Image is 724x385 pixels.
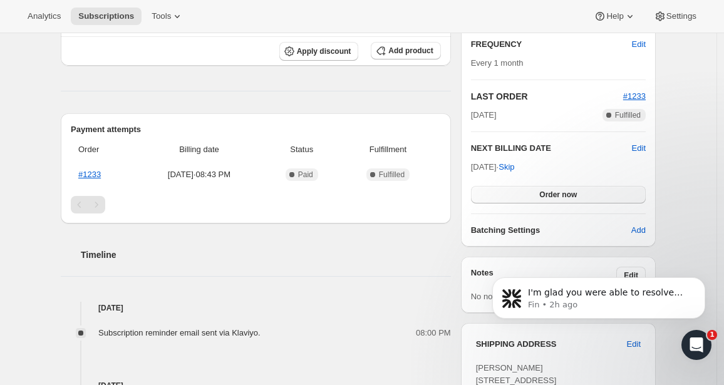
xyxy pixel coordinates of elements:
[471,38,632,51] h2: FREQUENCY
[71,123,441,136] h2: Payment attempts
[471,186,646,203] button: Order now
[138,168,261,181] span: [DATE] · 08:43 PM
[371,42,440,59] button: Add product
[71,136,134,163] th: Order
[624,34,653,54] button: Edit
[28,11,61,21] span: Analytics
[681,330,711,360] iframe: Intercom live chat
[144,8,191,25] button: Tools
[646,8,704,25] button: Settings
[71,196,441,213] nav: Pagination
[343,143,433,156] span: Fulfillment
[471,162,515,172] span: [DATE] ·
[388,46,433,56] span: Add product
[471,90,623,103] h2: LAST ORDER
[20,8,68,25] button: Analytics
[78,170,101,179] a: #1233
[632,142,646,155] button: Edit
[379,170,405,180] span: Fulfilled
[471,292,558,301] span: No notes from customer
[138,143,261,156] span: Billing date
[297,46,351,56] span: Apply discount
[81,249,451,261] h2: Timeline
[98,328,261,337] span: Subscription reminder email sent via Klaviyo.
[631,224,646,237] span: Add
[666,11,696,21] span: Settings
[623,90,646,103] button: #1233
[491,157,522,177] button: Skip
[279,42,359,61] button: Apply discount
[471,224,631,237] h6: Batching Settings
[499,161,514,173] span: Skip
[471,109,497,121] span: [DATE]
[471,267,617,284] h3: Notes
[71,8,142,25] button: Subscriptions
[623,91,646,101] a: #1233
[707,330,717,340] span: 1
[606,11,623,21] span: Help
[61,302,451,314] h4: [DATE]
[471,142,632,155] h2: NEXT BILLING DATE
[624,220,653,240] button: Add
[298,170,313,180] span: Paid
[416,327,451,339] span: 08:00 PM
[268,143,335,156] span: Status
[473,251,724,351] iframe: Intercom notifications message
[632,38,646,51] span: Edit
[78,11,134,21] span: Subscriptions
[471,58,524,68] span: Every 1 month
[152,11,171,21] span: Tools
[539,190,577,200] span: Order now
[586,8,643,25] button: Help
[615,110,641,120] span: Fulfilled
